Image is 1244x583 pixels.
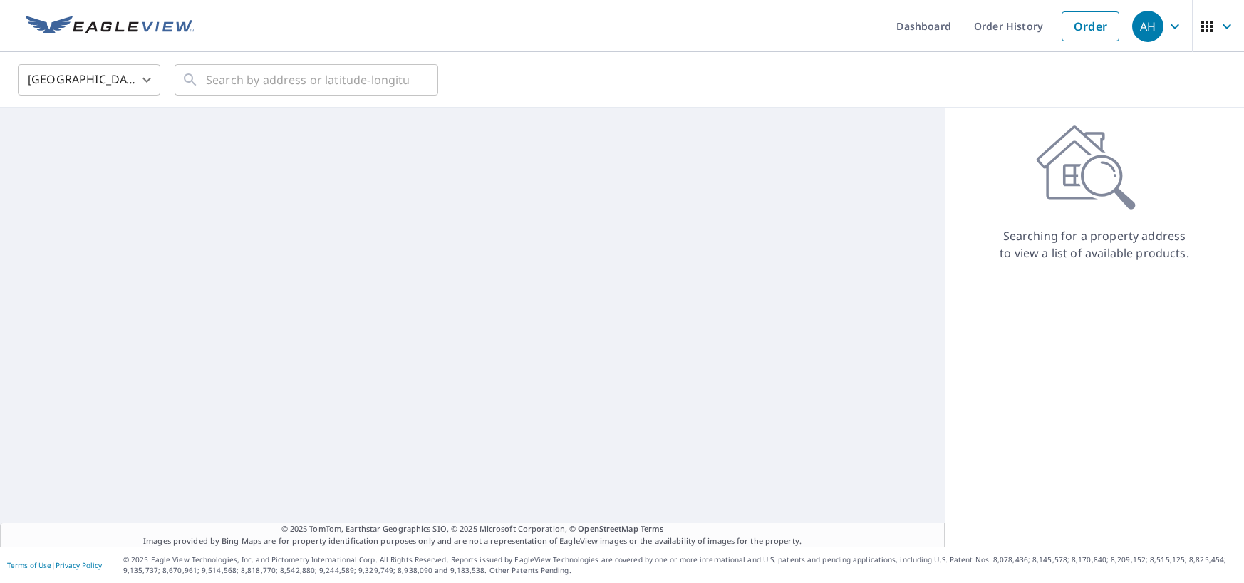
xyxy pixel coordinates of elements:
[206,60,409,100] input: Search by address or latitude-longitude
[1062,11,1119,41] a: Order
[123,554,1237,576] p: © 2025 Eagle View Technologies, Inc. and Pictometry International Corp. All Rights Reserved. Repo...
[7,560,51,570] a: Terms of Use
[281,523,664,535] span: © 2025 TomTom, Earthstar Geographics SIO, © 2025 Microsoft Corporation, ©
[56,560,102,570] a: Privacy Policy
[26,16,194,37] img: EV Logo
[18,60,160,100] div: [GEOGRAPHIC_DATA]
[641,523,664,534] a: Terms
[7,561,102,569] p: |
[578,523,638,534] a: OpenStreetMap
[1132,11,1163,42] div: AH
[999,227,1190,262] p: Searching for a property address to view a list of available products.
